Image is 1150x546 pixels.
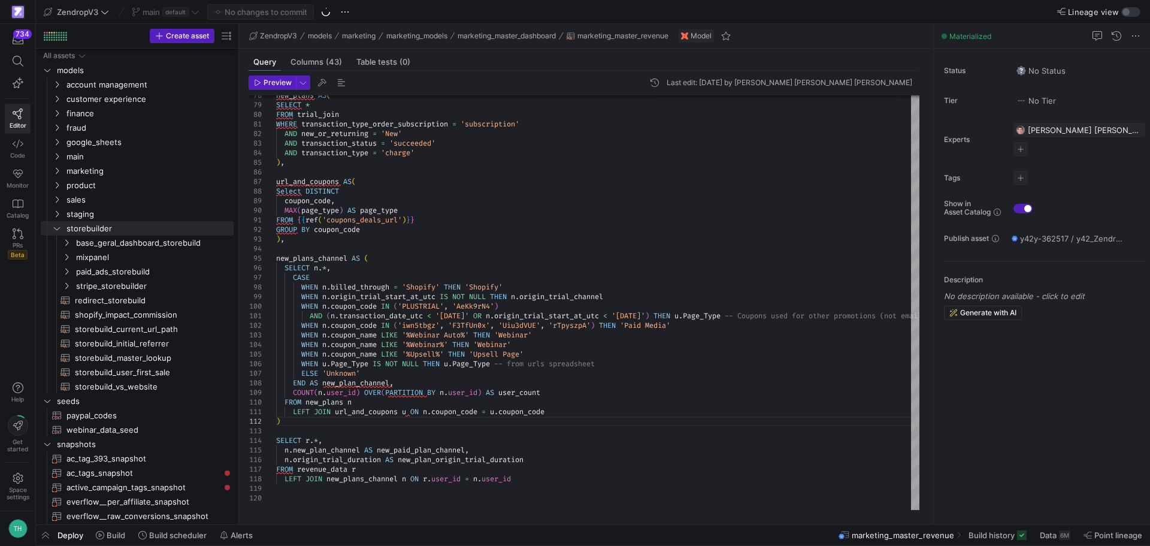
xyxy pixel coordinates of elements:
[41,4,112,20] button: ZendropV3
[308,32,332,40] span: models
[352,254,360,263] span: AS
[5,104,31,134] a: Editor
[66,193,232,207] span: sales
[249,330,262,340] div: 103
[402,282,440,292] span: 'Shopify'
[1078,525,1148,545] button: Point lineage
[360,206,398,215] span: page_type
[490,321,494,330] span: ,
[285,206,297,215] span: MAX
[7,438,28,453] span: Get started
[963,525,1032,545] button: Build history
[5,224,31,264] a: PRsBeta
[339,29,379,43] button: marketing
[57,7,98,17] span: ZendropV3
[76,251,232,264] span: mixpanel
[66,78,232,92] span: account management
[107,530,125,540] span: Build
[314,225,360,234] span: coupon_code
[7,212,29,219] span: Catalog
[322,215,402,225] span: 'coupons_deals_url'
[66,135,232,149] span: google_sheets
[599,321,616,330] span: THEN
[448,321,490,330] span: 'F3TfUn0x'
[322,282,326,292] span: n
[691,32,712,40] span: Model
[339,206,343,215] span: )
[276,254,347,263] span: new_plans_channel
[381,330,398,340] span: LIKE
[66,92,232,106] span: customer experience
[276,234,280,244] span: )
[41,408,234,423] a: paypal_codes​​​​​​
[410,215,414,225] span: }
[249,311,262,321] div: 101
[301,282,318,292] span: WHEN
[12,6,24,18] img: https://storage.googleapis.com/y42-prod-data-exchange/images/qZXOSqkTtPuVcXVzF40oUlM07HVTwZXfPK0U...
[373,148,377,158] span: =
[43,52,75,60] div: All assets
[356,58,410,66] span: Table tests
[41,236,234,250] div: Press SPACE to select this row.
[400,58,410,66] span: (0)
[944,96,1004,105] span: Tier
[301,119,448,129] span: transaction_type_order_subscription
[276,110,293,119] span: FROM
[427,311,431,321] span: <
[322,321,326,330] span: n
[75,294,220,307] span: redirect_storebuild​​​​​​​​​​
[297,206,301,215] span: (
[458,32,556,40] span: marketing_master_dashboard
[305,215,318,225] span: ref
[41,207,234,221] div: Press SPACE to select this row.
[249,186,262,196] div: 88
[66,423,220,437] span: webinar_data_seed​​​​​​
[612,311,645,321] span: '[DATE]'
[620,321,670,330] span: 'Paid Media'
[398,301,444,311] span: 'PLUSTRIAL'
[314,263,318,273] span: n
[41,307,234,322] a: shopify_impact_commission​​​​​​​​​​
[293,273,310,282] span: CASE
[41,135,234,149] div: Press SPACE to select this row.
[944,234,989,243] span: Publish asset
[5,164,31,194] a: Monitor
[41,279,234,293] div: Press SPACE to select this row.
[13,29,32,39] div: 734
[280,234,285,244] span: ,
[90,525,131,545] button: Build
[305,186,339,196] span: DISTINCT
[1013,93,1059,108] button: No tierNo Tier
[322,292,326,301] span: n
[285,138,297,148] span: AND
[249,158,262,167] div: 85
[944,306,1022,320] button: Generate with AI
[1059,530,1070,540] div: 6M
[301,215,305,225] span: {
[944,276,1145,284] p: Description
[5,516,31,541] button: TH
[326,292,331,301] span: .
[66,481,220,494] span: active_campaign_tags_snapshot​​​​​​​
[549,321,591,330] span: 'rTpyszpA'
[285,263,310,273] span: SELECT
[394,282,398,292] span: =
[5,377,31,408] button: Help
[486,311,490,321] span: n
[8,519,28,538] div: TH
[452,292,465,301] span: NOT
[310,311,322,321] span: AND
[249,234,262,244] div: 93
[41,494,234,509] a: everflow__per_affiliate_snapshot​​​​​​​
[8,250,28,260] span: Beta
[398,321,440,330] span: 'iwn5tbgz'
[66,495,220,509] span: everflow__per_affiliate_snapshot​​​​​​​
[249,225,262,234] div: 92
[41,63,234,77] div: Press SPACE to select this row.
[249,244,262,254] div: 94
[1020,234,1125,243] span: y42y-362517 / y42_ZendropV3_main / marketing_master_revenue
[41,509,234,523] a: everflow__raw_conversions_snapshot​​​​​​​
[276,100,301,110] span: SELECT
[66,107,232,120] span: finance
[249,100,262,110] div: 79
